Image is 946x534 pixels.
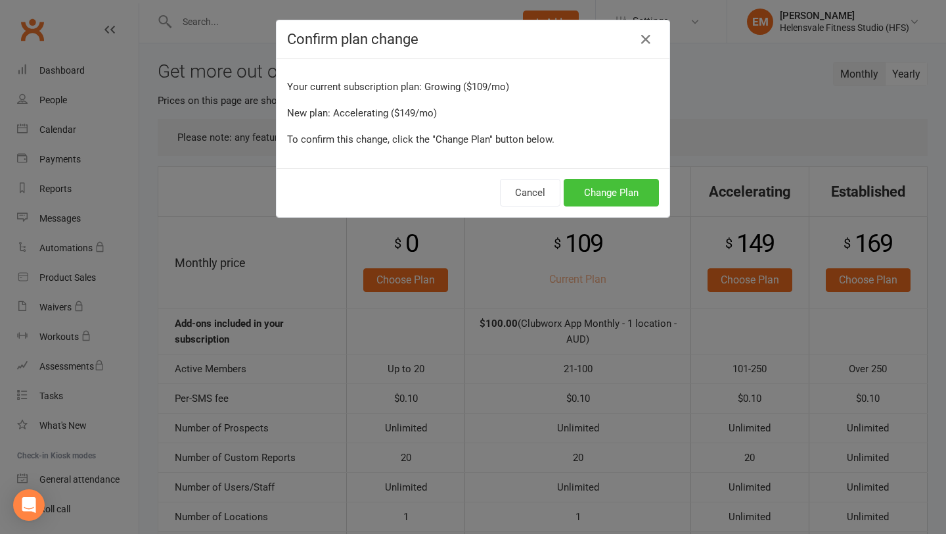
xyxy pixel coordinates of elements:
[13,489,45,521] div: Open Intercom Messenger
[564,179,659,206] button: Change Plan
[287,79,659,95] p: Your current subscription plan: Growing ($109/mo)
[287,105,659,121] p: New plan: Accelerating ($149/mo)
[500,179,560,206] button: Cancel
[287,132,659,147] p: To confirm this change, click the "Change Plan" button below.
[635,29,656,50] button: Close
[287,31,659,47] h4: Confirm plan change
